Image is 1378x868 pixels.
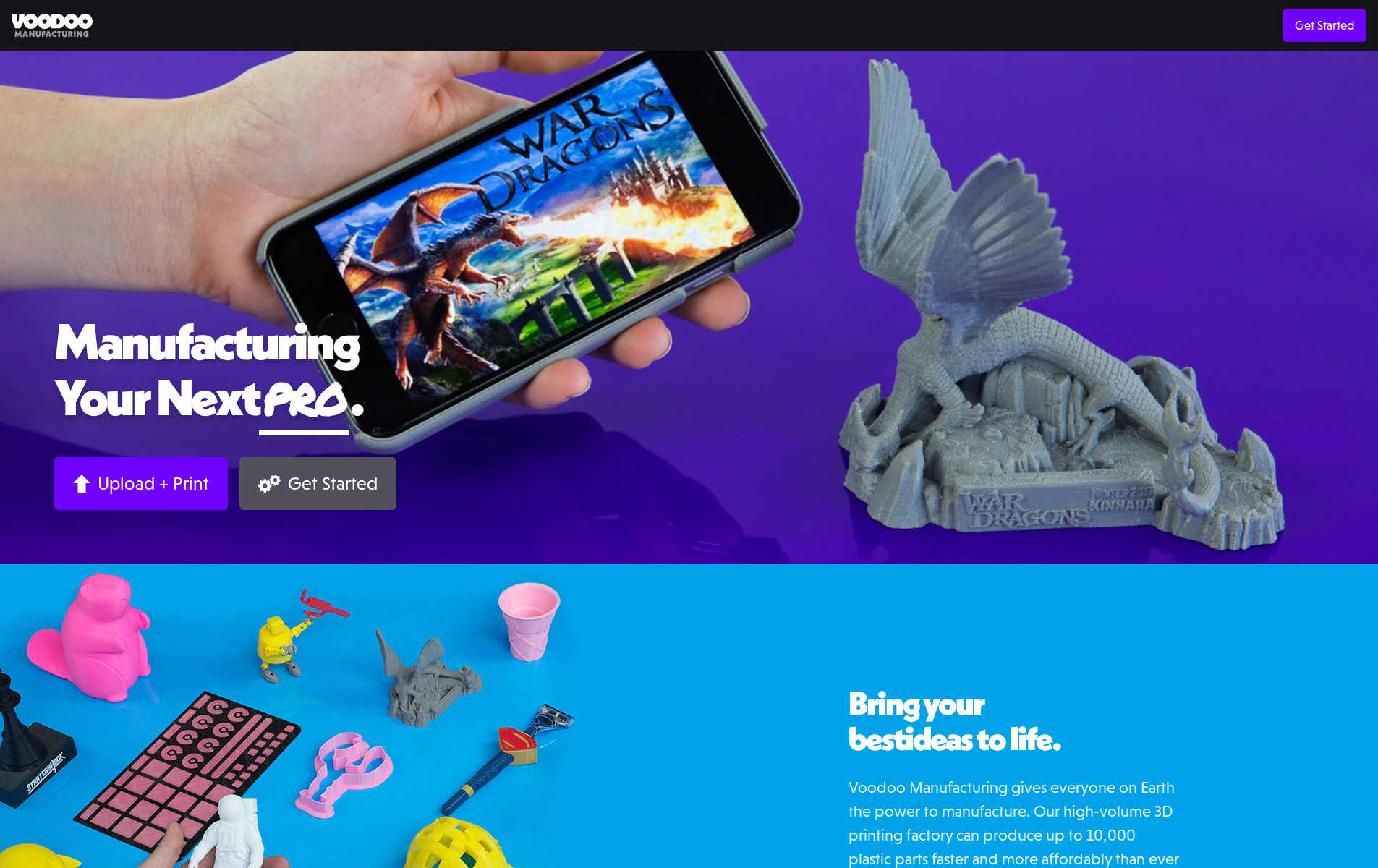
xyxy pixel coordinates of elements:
div: Get Started [288,472,378,495]
span: ideas to life. [905,718,1061,759]
img: Gears [258,475,281,493]
div: Upload + Print [98,472,209,495]
h1: Manufacturing Your Next . [54,313,1324,435]
a: Get Started [1283,9,1366,42]
a: Get Started [239,457,396,510]
img: Arrow up [73,475,90,493]
a: Upload + Print [54,457,228,510]
img: Voodoo Manufacturing logo [12,14,93,38]
span: pro [259,366,349,429]
h2: Bring your best [849,686,1181,757]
